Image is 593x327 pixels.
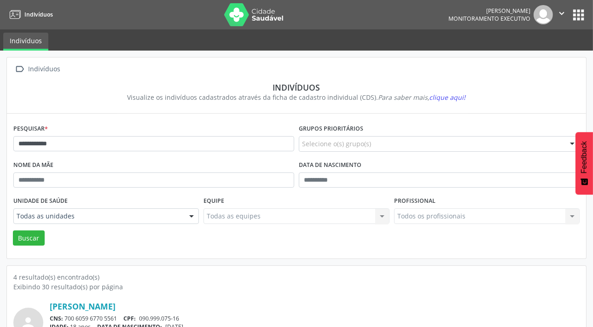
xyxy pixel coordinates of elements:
[576,132,593,195] button: Feedback - Mostrar pesquisa
[20,82,573,92] div: Indivíduos
[17,212,180,221] span: Todas as unidades
[570,7,587,23] button: apps
[13,63,27,76] i: 
[203,194,224,208] label: Equipe
[534,5,553,24] img: img
[299,122,363,136] label: Grupos prioritários
[13,230,45,246] button: Buscar
[13,282,580,292] div: Exibindo 30 resultado(s) por página
[24,11,53,18] span: Indivíduos
[124,315,136,322] span: CPF:
[557,8,567,18] i: 
[13,272,580,282] div: 4 resultado(s) encontrado(s)
[553,5,570,24] button: 
[50,315,580,322] div: 700 6059 6770 5561
[580,141,588,173] span: Feedback
[13,194,68,208] label: Unidade de saúde
[3,33,48,51] a: Indivíduos
[50,315,63,322] span: CNS:
[394,194,436,208] label: Profissional
[6,7,53,22] a: Indivíduos
[139,315,179,322] span: 090.999.075-16
[20,92,573,102] div: Visualize os indivíduos cadastrados através da ficha de cadastro individual (CDS).
[13,63,62,76] a:  Indivíduos
[13,158,53,172] label: Nome da mãe
[378,93,466,102] i: Para saber mais,
[448,7,530,15] div: [PERSON_NAME]
[50,301,116,311] a: [PERSON_NAME]
[448,15,530,23] span: Monitoramento Executivo
[299,158,361,172] label: Data de nascimento
[302,139,371,149] span: Selecione o(s) grupo(s)
[13,122,48,136] label: Pesquisar
[27,63,62,76] div: Indivíduos
[430,93,466,102] span: clique aqui!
